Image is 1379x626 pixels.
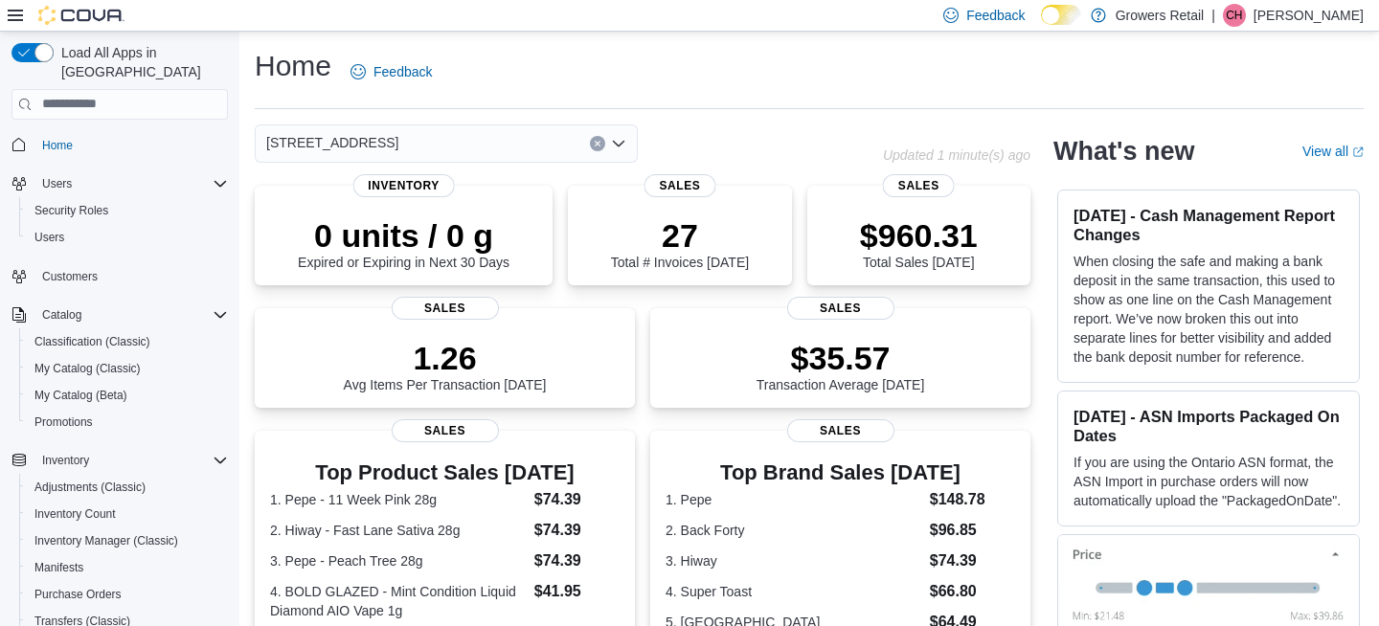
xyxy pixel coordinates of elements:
[34,264,228,288] span: Customers
[883,174,955,197] span: Sales
[27,199,116,222] a: Security Roles
[27,529,186,552] a: Inventory Manager (Classic)
[27,529,228,552] span: Inventory Manager (Classic)
[19,474,236,501] button: Adjustments (Classic)
[344,339,547,377] p: 1.26
[352,174,455,197] span: Inventory
[42,453,89,468] span: Inventory
[38,6,124,25] img: Cova
[298,216,509,255] p: 0 units / 0 g
[19,382,236,409] button: My Catalog (Beta)
[27,556,91,579] a: Manifests
[19,554,236,581] button: Manifests
[19,527,236,554] button: Inventory Manager (Classic)
[1074,453,1344,510] p: If you are using the Ontario ASN format, the ASN Import in purchase orders will now automatically...
[666,490,922,509] dt: 1. Pepe
[4,447,236,474] button: Inventory
[787,297,894,320] span: Sales
[930,488,1015,511] dd: $148.78
[27,503,228,525] span: Inventory Count
[270,582,527,620] dt: 4. BOLD GLAZED - Mint Condition Liquid Diamond AIO Vape 1g
[966,6,1025,25] span: Feedback
[1041,5,1081,25] input: Dark Mode
[34,361,141,376] span: My Catalog (Classic)
[19,409,236,436] button: Promotions
[34,533,178,548] span: Inventory Manager (Classic)
[42,176,72,191] span: Users
[787,419,894,442] span: Sales
[590,136,605,151] button: Clear input
[883,147,1030,163] p: Updated 1 minute(s) ago
[27,411,228,434] span: Promotions
[27,476,228,499] span: Adjustments (Classic)
[611,216,749,270] div: Total # Invoices [DATE]
[4,302,236,328] button: Catalog
[27,226,228,249] span: Users
[930,519,1015,542] dd: $96.85
[34,303,89,326] button: Catalog
[34,388,127,403] span: My Catalog (Beta)
[34,587,122,602] span: Purchase Orders
[42,307,81,323] span: Catalog
[666,551,922,570] dt: 3. Hiway
[343,53,440,91] a: Feedback
[644,174,715,197] span: Sales
[34,203,108,218] span: Security Roles
[27,476,153,499] a: Adjustments (Classic)
[27,384,135,407] a: My Catalog (Beta)
[930,549,1015,572] dd: $74.39
[27,357,228,380] span: My Catalog (Classic)
[860,216,978,270] div: Total Sales [DATE]
[1211,4,1215,27] p: |
[392,419,499,442] span: Sales
[344,339,547,392] div: Avg Items Per Transaction [DATE]
[27,330,158,353] a: Classification (Classic)
[34,265,105,288] a: Customers
[34,560,83,575] span: Manifests
[860,216,978,255] p: $960.31
[1352,146,1364,158] svg: External link
[27,226,72,249] a: Users
[34,334,150,349] span: Classification (Classic)
[34,303,228,326] span: Catalog
[27,411,101,434] a: Promotions
[19,197,236,224] button: Security Roles
[19,581,236,608] button: Purchase Orders
[27,556,228,579] span: Manifests
[1053,136,1194,167] h2: What's new
[27,357,148,380] a: My Catalog (Classic)
[757,339,925,392] div: Transaction Average [DATE]
[4,170,236,197] button: Users
[373,62,432,81] span: Feedback
[611,136,626,151] button: Open list of options
[1074,252,1344,367] p: When closing the safe and making a bank deposit in the same transaction, this used to show as one...
[1226,4,1242,27] span: CH
[42,269,98,284] span: Customers
[34,449,97,472] button: Inventory
[27,384,228,407] span: My Catalog (Beta)
[27,199,228,222] span: Security Roles
[534,519,620,542] dd: $74.39
[34,449,228,472] span: Inventory
[27,503,124,525] a: Inventory Count
[34,230,64,245] span: Users
[1041,25,1042,26] span: Dark Mode
[392,297,499,320] span: Sales
[27,583,129,606] a: Purchase Orders
[255,47,331,85] h1: Home
[1074,206,1344,244] h3: [DATE] - Cash Management Report Changes
[930,580,1015,603] dd: $66.80
[1116,4,1205,27] p: Growers Retail
[27,583,228,606] span: Purchase Orders
[34,172,79,195] button: Users
[27,330,228,353] span: Classification (Classic)
[757,339,925,377] p: $35.57
[1223,4,1246,27] div: Carter Habel
[54,43,228,81] span: Load All Apps in [GEOGRAPHIC_DATA]
[270,521,527,540] dt: 2. Hiway - Fast Lane Sativa 28g
[34,414,93,430] span: Promotions
[34,480,146,495] span: Adjustments (Classic)
[4,262,236,290] button: Customers
[666,521,922,540] dt: 2. Back Forty
[34,172,228,195] span: Users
